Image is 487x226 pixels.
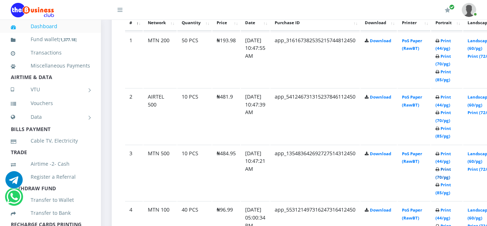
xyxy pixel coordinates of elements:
td: MTN 200 [143,32,177,88]
a: Download [370,38,391,43]
a: Transfer to Bank [11,205,90,221]
a: Airtime -2- Cash [11,156,90,172]
a: Download [370,207,391,213]
span: Renew/Upgrade Subscription [449,4,455,10]
td: AIRTEL 500 [143,88,177,144]
td: 10 PCS [177,88,212,144]
a: PoS Paper (RawBT) [402,38,422,51]
a: Chat for support [6,194,21,205]
td: ₦481.9 [212,88,240,144]
img: User [462,3,476,17]
a: Download [370,151,391,156]
small: [ ] [59,37,77,42]
a: Download [370,94,391,100]
td: 1 [125,32,143,88]
a: Cable TV, Electricity [11,132,90,149]
td: [DATE] 10:47:55 AM [241,32,270,88]
a: VTU [11,81,90,99]
td: ₦193.98 [212,32,240,88]
a: PoS Paper (RawBT) [402,94,422,108]
a: Fund wallet[1,377.18] [11,31,90,48]
b: 1,377.18 [60,37,75,42]
td: [DATE] 10:47:39 AM [241,88,270,144]
a: Data [11,108,90,126]
td: 2 [125,88,143,144]
a: Print (85/pg) [435,182,451,195]
a: Chat for support [5,177,23,188]
i: Renew/Upgrade Subscription [445,7,450,13]
a: Print (70/pg) [435,166,451,180]
a: Print (85/pg) [435,126,451,139]
a: Dashboard [11,18,90,35]
a: Print (44/pg) [435,94,451,108]
a: Miscellaneous Payments [11,57,90,74]
td: [DATE] 10:47:21 AM [241,145,270,201]
a: Transfer to Wallet [11,192,90,208]
a: PoS Paper (RawBT) [402,207,422,221]
td: ₦484.95 [212,145,240,201]
a: Print (44/pg) [435,38,451,51]
td: 50 PCS [177,32,212,88]
a: Print (44/pg) [435,207,451,221]
a: Register a Referral [11,169,90,185]
td: 3 [125,145,143,201]
td: app_316167382535215744812450 [270,32,360,88]
a: Vouchers [11,95,90,112]
img: Logo [11,3,54,17]
a: Transactions [11,44,90,61]
a: Print (85/pg) [435,69,451,82]
a: PoS Paper (RawBT) [402,151,422,164]
td: MTN 500 [143,145,177,201]
a: Print (70/pg) [435,53,451,67]
a: Print (44/pg) [435,151,451,164]
a: Print (70/pg) [435,110,451,123]
td: app_541246731315237846112450 [270,88,360,144]
td: 10 PCS [177,145,212,201]
td: app_135483642692727514312450 [270,145,360,201]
